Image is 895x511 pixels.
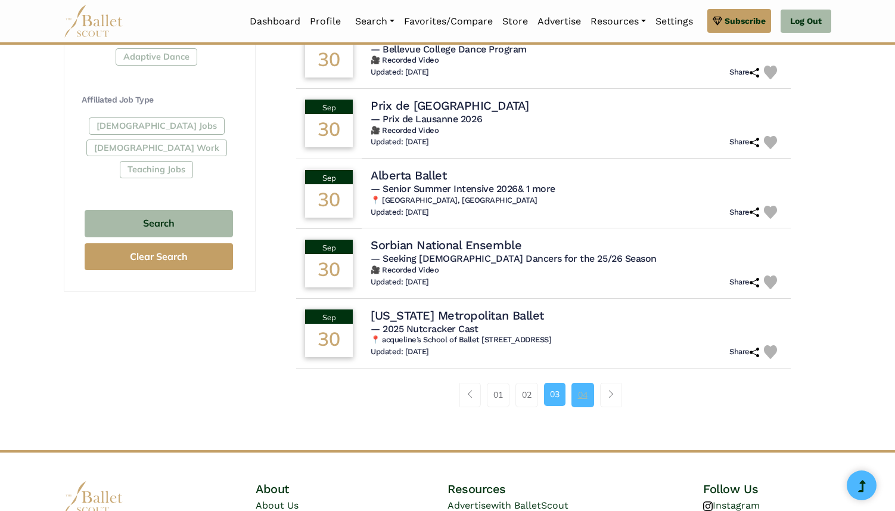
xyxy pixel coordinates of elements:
[703,500,760,511] a: Instagram
[305,9,346,34] a: Profile
[729,137,759,147] h6: Share
[256,500,299,511] a: About Us
[85,210,233,238] button: Search
[571,383,594,407] a: 04
[651,9,698,34] a: Settings
[729,67,759,78] h6: Share
[533,9,586,34] a: Advertise
[305,324,353,357] div: 30
[491,500,568,511] span: with BalletScout
[713,14,722,27] img: gem.svg
[371,44,527,55] span: — Bellevue College Dance Program
[371,55,782,66] h6: 🎥 Recorded Video
[371,208,429,218] h6: Updated: [DATE]
[399,9,498,34] a: Favorites/Compare
[371,347,429,357] h6: Updated: [DATE]
[371,98,529,113] h4: Prix de [GEOGRAPHIC_DATA]
[515,383,538,407] a: 02
[305,44,353,78] div: 30
[518,183,555,194] a: & 1 more
[586,9,651,34] a: Resources
[305,184,353,218] div: 30
[707,9,771,33] a: Subscribe
[371,168,446,183] h4: Alberta Ballet
[371,335,782,345] h6: 📍 acqueline’s School of Ballet [STREET_ADDRESS]
[350,9,399,34] a: Search
[305,170,353,184] div: Sep
[371,196,782,206] h6: 📍 [GEOGRAPHIC_DATA], [GEOGRAPHIC_DATA]
[459,383,628,407] nav: Page navigation example
[703,501,713,511] img: instagram logo
[305,309,353,324] div: Sep
[82,94,236,106] h4: Affiliated Job Type
[371,253,657,264] span: — Seeking [DEMOGRAPHIC_DATA] Dancers for the 25/26 Season
[371,113,482,125] span: — Prix de Lausanne 2026
[447,481,639,497] h4: Resources
[371,308,544,323] h4: [US_STATE] Metropolitan Ballet
[371,237,521,253] h4: Sorbian National Ensemble
[256,481,384,497] h4: About
[371,126,782,136] h6: 🎥 Recorded Video
[371,137,429,147] h6: Updated: [DATE]
[725,14,766,27] span: Subscribe
[729,208,759,218] h6: Share
[305,254,353,287] div: 30
[371,323,478,335] span: — 2025 Nutcracker Cast
[498,9,533,34] a: Store
[487,383,509,407] a: 01
[371,277,429,287] h6: Updated: [DATE]
[245,9,305,34] a: Dashboard
[703,481,831,497] h4: Follow Us
[371,67,429,78] h6: Updated: [DATE]
[305,100,353,114] div: Sep
[305,114,353,147] div: 30
[729,347,759,357] h6: Share
[85,243,233,270] button: Clear Search
[447,500,568,511] a: Advertisewith BalletScout
[729,277,759,287] h6: Share
[544,383,565,405] a: 03
[371,265,782,275] h6: 🎥 Recorded Video
[305,240,353,254] div: Sep
[781,10,831,33] a: Log Out
[371,183,555,194] span: — Senior Summer Intensive 2026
